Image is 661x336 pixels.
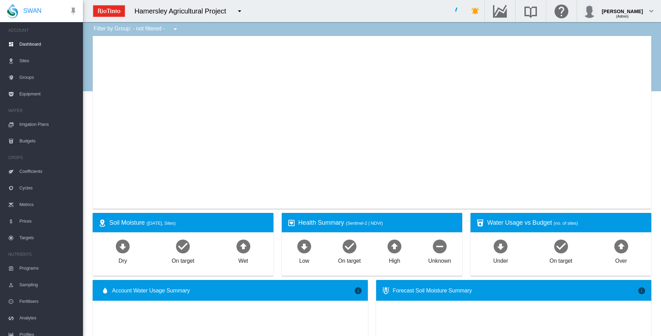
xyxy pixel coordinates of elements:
[389,254,400,265] div: High
[554,221,578,226] span: (no. of sites)
[428,254,451,265] div: Unknown
[613,238,630,254] md-icon: icon-arrow-up-bold-circle
[8,152,77,163] span: CROPS
[19,53,77,69] span: Sites
[615,254,627,265] div: Over
[354,287,362,295] md-icon: icon-information
[346,221,383,226] span: (Sentinel-2 | NDVI)
[168,22,182,36] button: icon-menu-down
[19,230,77,246] span: Targets
[647,7,655,15] md-icon: icon-chevron-down
[522,7,539,15] md-icon: Search the knowledge base
[296,238,313,254] md-icon: icon-arrow-down-bold-circle
[101,287,109,295] md-icon: icon-water
[19,310,77,326] span: Analytes
[19,116,77,133] span: Irrigation Plans
[287,219,296,227] md-icon: icon-heart-box-outline
[147,221,176,226] span: ([DATE], Sites)
[235,7,244,15] md-icon: icon-menu-down
[550,254,572,265] div: On target
[19,69,77,86] span: Groups
[476,219,484,227] md-icon: icon-cup-water
[19,277,77,293] span: Sampling
[338,254,361,265] div: On target
[175,238,191,254] md-icon: icon-checkbox-marked-circle
[233,4,246,18] button: icon-menu-down
[492,7,508,15] md-icon: Go to the Data Hub
[7,4,18,18] img: SWAN-Landscape-Logo-Colour-drop.png
[69,7,77,15] md-icon: icon-pin
[431,238,448,254] md-icon: icon-minus-circle
[19,293,77,310] span: Fertilisers
[19,213,77,230] span: Prices
[8,25,77,36] span: ACCOUNT
[341,238,358,254] md-icon: icon-checkbox-marked-circle
[19,133,77,149] span: Budgets
[487,218,646,227] div: Water Usage vs Budget
[583,4,596,18] img: profile.jpg
[602,5,643,12] div: [PERSON_NAME]
[98,219,106,227] md-icon: icon-map-marker-radius
[109,218,268,227] div: Soil Moisture
[393,287,637,295] div: Forecast Soil Moisture Summary
[19,36,77,53] span: Dashboard
[119,254,127,265] div: Dry
[299,254,309,265] div: Low
[19,86,77,102] span: Equipment
[134,6,232,16] div: Hamersley Agricultural Project
[171,254,194,265] div: On target
[382,287,390,295] md-icon: icon-thermometer-lines
[239,254,248,265] div: Wet
[89,22,184,36] div: Filter by Group: - not filtered -
[19,163,77,180] span: Coefficients
[8,105,77,116] span: WATER
[493,254,508,265] div: Under
[171,25,179,33] md-icon: icon-menu-down
[637,287,646,295] md-icon: icon-information
[90,2,128,20] img: ZPXdBAAAAAElFTkSuQmCC
[19,196,77,213] span: Metrics
[468,4,482,18] button: icon-bell-ring
[235,238,252,254] md-icon: icon-arrow-up-bold-circle
[471,7,480,15] md-icon: icon-bell-ring
[492,238,509,254] md-icon: icon-arrow-down-bold-circle
[19,180,77,196] span: Cycles
[114,238,131,254] md-icon: icon-arrow-down-bold-circle
[616,15,629,18] span: (Admin)
[19,260,77,277] span: Programs
[553,238,569,254] md-icon: icon-checkbox-marked-circle
[553,7,570,15] md-icon: Click here for help
[23,7,41,15] span: SWAN
[298,218,457,227] div: Health Summary
[8,249,77,260] span: NUTRIENTS
[386,238,403,254] md-icon: icon-arrow-up-bold-circle
[112,287,354,295] span: Account Water Usage Summary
